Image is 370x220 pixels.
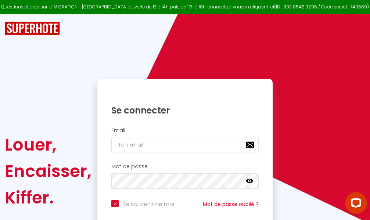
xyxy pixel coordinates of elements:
input: Ton Email [111,137,259,152]
h1: Se connecter [111,105,259,116]
div: Encaisser, [5,158,91,184]
a: en cliquant ici [244,4,274,10]
h2: Email [111,127,259,134]
h2: Mot de passe [111,163,259,170]
div: Louer, [5,131,91,158]
div: Kiffer. [5,184,91,211]
a: Mot de passe oublié ? [203,201,259,208]
iframe: LiveChat chat widget [339,189,370,220]
img: SuperHote logo [5,22,60,35]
